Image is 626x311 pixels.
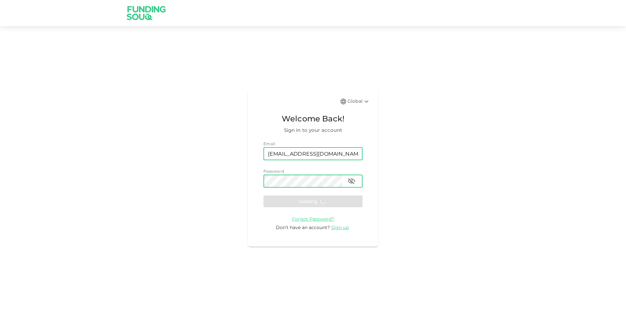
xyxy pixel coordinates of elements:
span: Sign up [331,225,349,230]
span: Forgot Password? [292,216,334,222]
div: Global [348,98,370,105]
input: password [263,175,342,188]
span: Don’t have an account? [276,225,330,230]
input: email [263,147,363,160]
a: Forgot Password? [292,216,334,222]
span: Welcome Back! [263,113,363,125]
span: Password [263,169,284,174]
span: Email [263,141,275,146]
span: Sign in to your account [263,126,363,134]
